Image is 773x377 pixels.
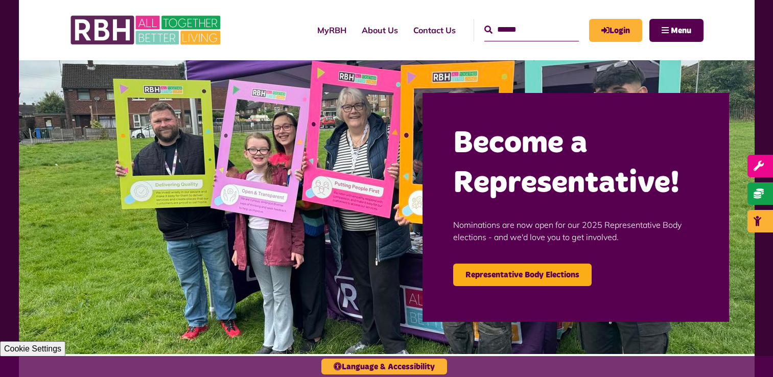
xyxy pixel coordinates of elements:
[453,203,698,258] p: Nominations are now open for our 2025 Representative Body elections - and we'd love you to get in...
[406,16,463,44] a: Contact Us
[19,60,755,354] img: Image (22)
[354,16,406,44] a: About Us
[70,10,223,50] img: RBH
[310,16,354,44] a: MyRBH
[671,27,691,35] span: Menu
[727,331,773,377] iframe: Netcall Web Assistant for live chat
[589,19,642,42] a: MyRBH
[453,264,592,286] a: Representative Body Elections
[321,359,447,374] button: Language & Accessibility
[649,19,704,42] button: Navigation
[453,124,698,203] h2: Become a Representative!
